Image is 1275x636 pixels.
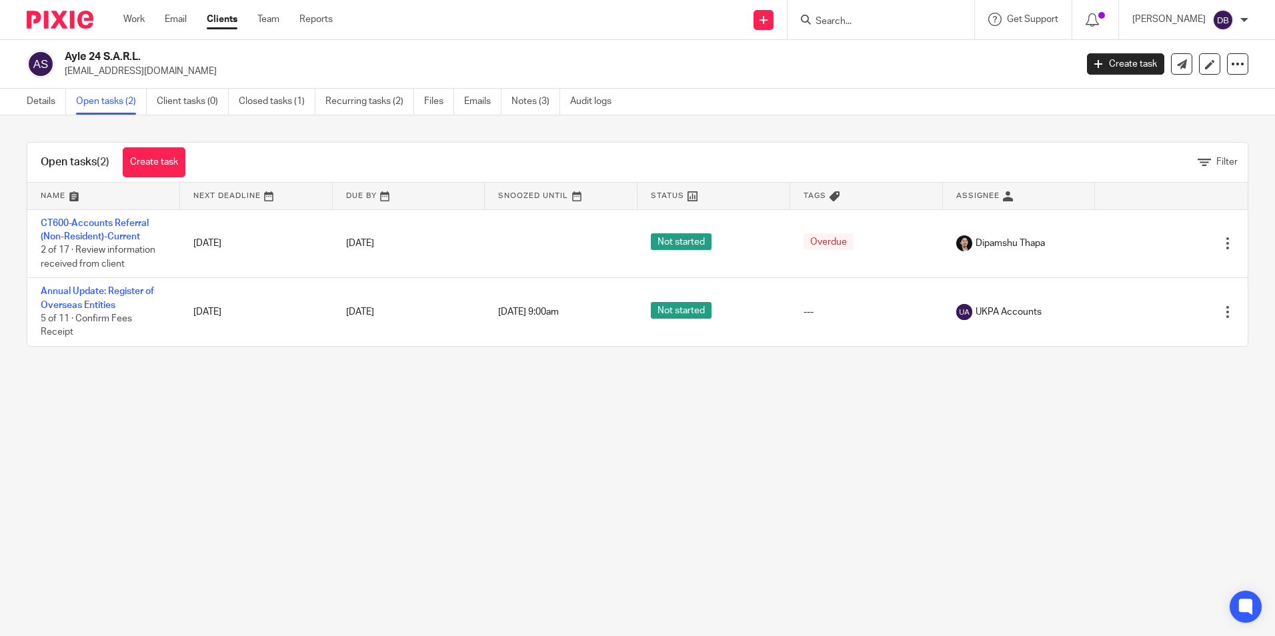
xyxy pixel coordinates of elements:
[27,11,93,29] img: Pixie
[27,89,66,115] a: Details
[424,89,454,115] a: Files
[65,50,866,64] h2: Ayle 24 S.A.R.L.
[498,192,568,199] span: Snoozed Until
[299,13,333,26] a: Reports
[1216,157,1238,167] span: Filter
[41,219,149,241] a: CT600-Accounts Referral (Non-Resident)-Current
[956,304,972,320] img: svg%3E
[1212,9,1234,31] img: svg%3E
[1087,53,1164,75] a: Create task
[325,89,414,115] a: Recurring tasks (2)
[180,278,333,346] td: [DATE]
[97,157,109,167] span: (2)
[239,89,315,115] a: Closed tasks (1)
[65,65,1067,78] p: [EMAIL_ADDRESS][DOMAIN_NAME]
[180,209,333,278] td: [DATE]
[346,307,374,317] span: [DATE]
[157,89,229,115] a: Client tasks (0)
[207,13,237,26] a: Clients
[41,287,154,309] a: Annual Update: Register of Overseas Entities
[123,13,145,26] a: Work
[1132,13,1206,26] p: [PERSON_NAME]
[165,13,187,26] a: Email
[976,237,1045,250] span: Dipamshu Thapa
[976,305,1042,319] span: UKPA Accounts
[651,192,684,199] span: Status
[346,239,374,248] span: [DATE]
[804,305,930,319] div: ---
[464,89,501,115] a: Emails
[956,235,972,251] img: Dipamshu2.jpg
[511,89,560,115] a: Notes (3)
[76,89,147,115] a: Open tasks (2)
[651,233,712,250] span: Not started
[570,89,621,115] a: Audit logs
[257,13,279,26] a: Team
[41,314,132,337] span: 5 of 11 · Confirm Fees Receipt
[651,302,712,319] span: Not started
[498,307,559,317] span: [DATE] 9:00am
[804,233,854,250] span: Overdue
[814,16,934,28] input: Search
[41,155,109,169] h1: Open tasks
[27,50,55,78] img: svg%3E
[41,245,155,269] span: 2 of 17 · Review information received from client
[123,147,185,177] a: Create task
[1007,15,1058,24] span: Get Support
[804,192,826,199] span: Tags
